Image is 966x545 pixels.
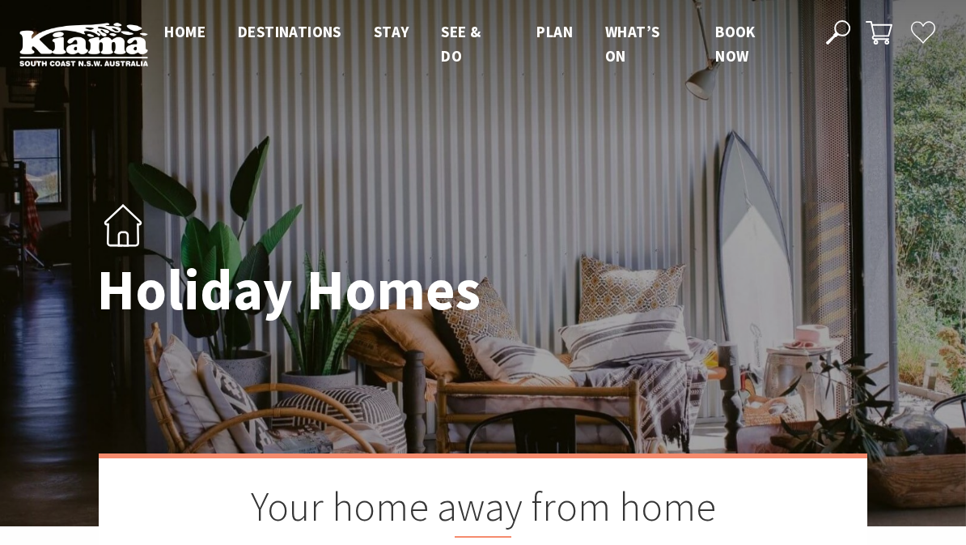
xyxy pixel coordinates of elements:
span: Stay [374,22,409,41]
span: What’s On [605,22,659,66]
span: Destinations [238,22,341,41]
h2: Your home away from home [180,483,786,538]
span: Plan [536,22,573,41]
img: Kiama Logo [19,22,148,66]
h1: Holiday Homes [97,258,554,321]
nav: Main Menu [148,19,807,69]
span: Home [164,22,205,41]
span: See & Do [441,22,481,66]
span: Book now [715,22,756,66]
